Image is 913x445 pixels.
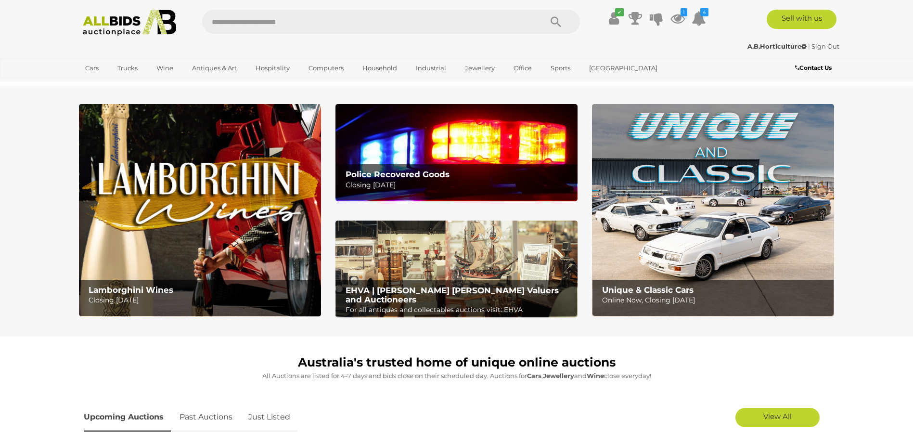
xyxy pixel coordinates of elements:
[335,104,578,201] a: Police Recovered Goods Police Recovered Goods Closing [DATE]
[186,60,243,76] a: Antiques & Art
[808,42,810,50] span: |
[346,304,572,316] p: For all antiques and collectables auctions visit: EHVA
[79,60,105,76] a: Cars
[111,60,144,76] a: Trucks
[795,64,832,71] b: Contact Us
[335,221,578,318] img: EHVA | Evans Hastings Valuers and Auctioneers
[89,294,315,306] p: Closing [DATE]
[77,10,182,36] img: Allbids.com.au
[592,104,834,316] img: Unique & Classic Cars
[532,10,580,34] button: Search
[84,356,830,369] h1: Australia's trusted home of unique online auctions
[544,60,577,76] a: Sports
[767,10,836,29] a: Sell with us
[670,10,685,27] a: 1
[335,221,578,318] a: EHVA | Evans Hastings Valuers and Auctioneers EHVA | [PERSON_NAME] [PERSON_NAME] Valuers and Auct...
[527,372,541,380] strong: Cars
[410,60,452,76] a: Industrial
[302,60,350,76] a: Computers
[615,8,624,16] i: ✔
[356,60,403,76] a: Household
[346,179,572,191] p: Closing [DATE]
[795,63,834,73] a: Contact Us
[692,10,706,27] a: 4
[607,10,621,27] a: ✔
[459,60,501,76] a: Jewellery
[150,60,180,76] a: Wine
[747,42,807,50] strong: A.B.Horticulture
[89,285,173,295] b: Lamborghini Wines
[249,60,296,76] a: Hospitality
[583,60,664,76] a: [GEOGRAPHIC_DATA]
[84,370,830,381] p: All Auctions are listed for 4-7 days and bids close on their scheduled day. Auctions for , and cl...
[811,42,839,50] a: Sign Out
[346,286,559,304] b: EHVA | [PERSON_NAME] [PERSON_NAME] Valuers and Auctioneers
[681,8,687,16] i: 1
[700,8,708,16] i: 4
[79,104,321,316] img: Lamborghini Wines
[84,403,171,432] a: Upcoming Auctions
[346,170,450,179] b: Police Recovered Goods
[335,104,578,201] img: Police Recovered Goods
[602,285,694,295] b: Unique & Classic Cars
[602,294,829,306] p: Online Now, Closing [DATE]
[241,403,297,432] a: Just Listed
[763,412,792,421] span: View All
[507,60,538,76] a: Office
[79,104,321,316] a: Lamborghini Wines Lamborghini Wines Closing [DATE]
[587,372,604,380] strong: Wine
[543,372,574,380] strong: Jewellery
[592,104,834,316] a: Unique & Classic Cars Unique & Classic Cars Online Now, Closing [DATE]
[172,403,240,432] a: Past Auctions
[735,408,820,427] a: View All
[747,42,808,50] a: A.B.Horticulture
